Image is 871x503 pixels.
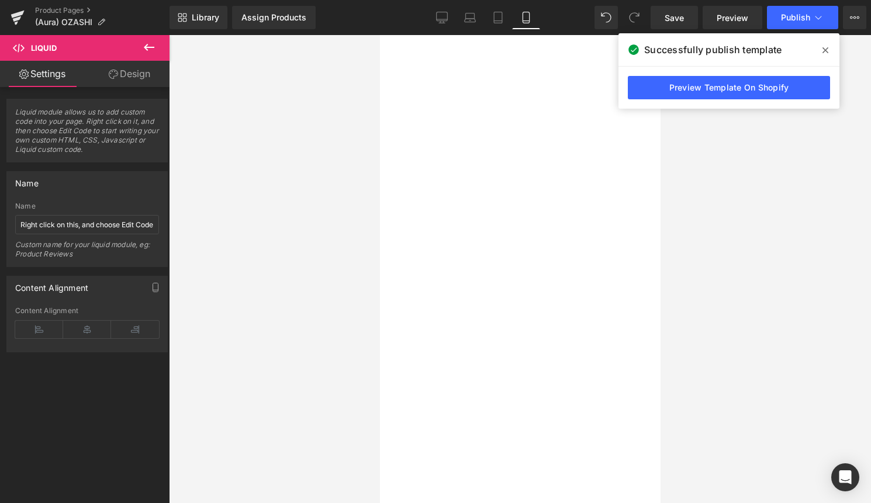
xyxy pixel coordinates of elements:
a: Tablet [484,6,512,29]
a: Product Pages [35,6,170,15]
a: Preview Template On Shopify [628,76,830,99]
button: Publish [767,6,838,29]
a: Laptop [456,6,484,29]
span: Preview [717,12,748,24]
a: New Library [170,6,227,29]
div: Open Intercom Messenger [831,463,859,491]
a: Design [87,61,172,87]
span: Liquid [31,43,57,53]
div: Custom name for your liquid module, eg: Product Reviews [15,240,159,266]
span: Publish [781,13,810,22]
div: Name [15,202,159,210]
a: Mobile [512,6,540,29]
button: Undo [595,6,618,29]
div: Name [15,172,39,188]
span: Library [192,12,219,23]
a: Desktop [428,6,456,29]
div: Content Alignment [15,276,88,293]
span: Successfully publish template [644,43,782,57]
button: More [843,6,866,29]
div: Assign Products [241,13,306,22]
span: Liquid module allows us to add custom code into your page. Right click on it, and then choose Edi... [15,107,159,162]
a: Preview [703,6,762,29]
div: Content Alignment [15,307,159,315]
button: Redo [623,6,646,29]
span: Save [665,12,684,24]
span: (Aura) OZASHI [35,18,92,27]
